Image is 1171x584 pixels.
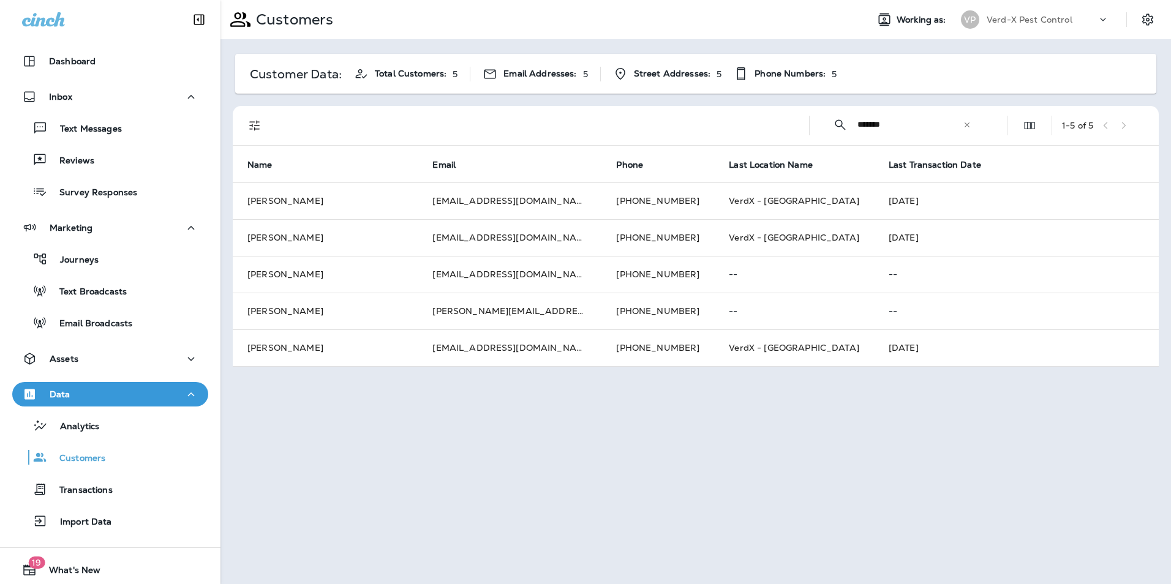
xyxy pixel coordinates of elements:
button: Text Messages [12,115,208,141]
span: Last Location Name [729,159,829,170]
p: -- [729,269,859,279]
button: Filters [243,113,267,138]
td: [PERSON_NAME] [233,219,418,256]
p: Verd-X Pest Control [987,15,1072,24]
button: Assets [12,346,208,371]
button: Text Broadcasts [12,278,208,304]
span: Email Addresses: [503,69,576,79]
p: Journeys [48,255,99,266]
button: Journeys [12,246,208,272]
span: VerdX - [GEOGRAPHIC_DATA] [729,195,859,206]
p: Marketing [50,223,92,233]
p: Inbox [49,92,72,102]
td: [PHONE_NUMBER] [601,182,714,219]
td: [PHONE_NUMBER] [601,329,714,366]
td: [PHONE_NUMBER] [601,293,714,329]
button: Dashboard [12,49,208,73]
span: Phone [616,160,643,170]
span: Email [432,159,472,170]
span: Email [432,160,456,170]
span: Last Location Name [729,160,813,170]
td: [DATE] [874,182,1159,219]
button: Email Broadcasts [12,310,208,335]
p: 5 [717,69,721,79]
span: Phone Numbers: [755,69,826,79]
p: Customer Data: [250,69,342,79]
p: Import Data [48,517,112,528]
td: [DATE] [874,329,1159,366]
td: [PERSON_NAME] [233,293,418,329]
p: -- [889,269,1144,279]
button: Import Data [12,508,208,534]
button: Analytics [12,413,208,438]
span: Name [247,160,273,170]
p: Email Broadcasts [47,318,132,330]
p: Data [50,389,70,399]
button: Settings [1137,9,1159,31]
button: 19What's New [12,558,208,582]
button: Inbox [12,84,208,109]
span: VerdX - [GEOGRAPHIC_DATA] [729,342,859,353]
span: 19 [28,556,45,569]
p: Dashboard [49,56,96,66]
button: Reviews [12,147,208,173]
p: 5 [453,69,457,79]
button: Customers [12,444,208,470]
span: Street Addresses: [634,69,710,79]
p: -- [729,306,859,316]
p: 5 [583,69,588,79]
p: Reviews [47,155,94,167]
span: Working as: [897,15,949,25]
td: [PERSON_NAME] [233,182,418,219]
button: Collapse Sidebar [182,7,216,32]
span: Phone [616,159,659,170]
p: Customers [251,10,333,29]
td: [PERSON_NAME][EMAIL_ADDRESS][PERSON_NAME][DOMAIN_NAME] [418,293,601,329]
p: Text Messages [48,124,122,135]
span: Last Transaction Date [889,160,981,170]
div: 1 - 5 of 5 [1062,121,1093,130]
span: VerdX - [GEOGRAPHIC_DATA] [729,232,859,243]
td: [PERSON_NAME] [233,256,418,293]
p: Customers [47,453,105,465]
p: Transactions [47,485,113,496]
td: [EMAIL_ADDRESS][DOMAIN_NAME] [418,219,601,256]
td: [EMAIL_ADDRESS][DOMAIN_NAME] [418,256,601,293]
p: -- [889,306,1144,316]
button: Data [12,382,208,406]
span: What's New [37,565,100,580]
td: [PERSON_NAME] [233,329,418,366]
td: [PHONE_NUMBER] [601,219,714,256]
button: Marketing [12,215,208,240]
p: Analytics [48,421,99,433]
span: Total Customers: [375,69,446,79]
span: Last Transaction Date [889,159,997,170]
td: [PHONE_NUMBER] [601,256,714,293]
span: Name [247,159,288,170]
p: Text Broadcasts [47,286,127,298]
button: Edit Fields [1017,113,1042,138]
button: Survey Responses [12,179,208,204]
td: [EMAIL_ADDRESS][DOMAIN_NAME] [418,329,601,366]
td: [DATE] [874,219,1159,256]
p: Assets [50,354,78,364]
p: Survey Responses [47,187,137,199]
button: Transactions [12,476,208,502]
button: Collapse Search [828,113,853,137]
p: 5 [832,69,837,79]
td: [EMAIL_ADDRESS][DOMAIN_NAME] [418,182,601,219]
div: VP [961,10,979,29]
